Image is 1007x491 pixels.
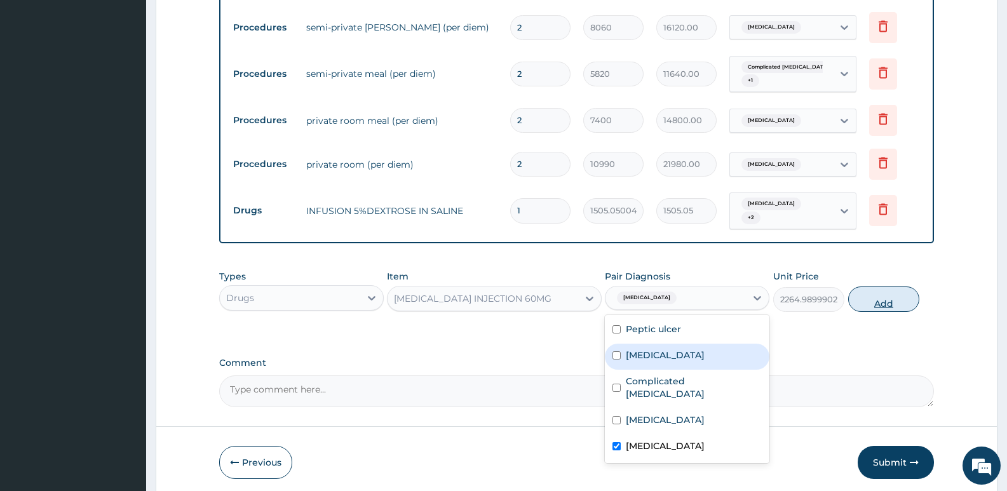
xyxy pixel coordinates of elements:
[227,152,300,176] td: Procedures
[227,199,300,222] td: Drugs
[741,198,801,210] span: [MEDICAL_DATA]
[626,414,705,426] label: [MEDICAL_DATA]
[605,270,670,283] label: Pair Diagnosis
[300,15,504,40] td: semi-private [PERSON_NAME] (per diem)
[387,270,409,283] label: Item
[626,375,762,400] label: Complicated [MEDICAL_DATA]
[226,292,254,304] div: Drugs
[858,446,934,479] button: Submit
[741,61,835,74] span: Complicated [MEDICAL_DATA]
[741,74,759,87] span: + 1
[773,270,819,283] label: Unit Price
[24,64,51,95] img: d_794563401_company_1708531726252_794563401
[227,16,300,39] td: Procedures
[848,286,919,312] button: Add
[300,198,504,224] td: INFUSION 5%DEXTROSE IN SALINE
[626,323,681,335] label: Peptic ulcer
[300,152,504,177] td: private room (per diem)
[617,292,677,304] span: [MEDICAL_DATA]
[626,440,705,452] label: [MEDICAL_DATA]
[741,114,801,127] span: [MEDICAL_DATA]
[300,108,504,133] td: private room meal (per diem)
[219,446,292,479] button: Previous
[227,62,300,86] td: Procedures
[6,347,242,391] textarea: Type your message and hit 'Enter'
[227,109,300,132] td: Procedures
[741,21,801,34] span: [MEDICAL_DATA]
[66,71,213,88] div: Chat with us now
[741,158,801,171] span: [MEDICAL_DATA]
[208,6,239,37] div: Minimize live chat window
[74,160,175,288] span: We're online!
[300,61,504,86] td: semi-private meal (per diem)
[219,271,246,282] label: Types
[394,292,551,305] div: [MEDICAL_DATA] INJECTION 60MG
[219,358,934,368] label: Comment
[626,349,705,361] label: [MEDICAL_DATA]
[741,212,760,224] span: + 2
